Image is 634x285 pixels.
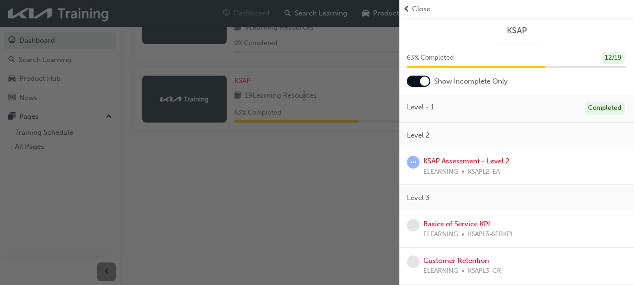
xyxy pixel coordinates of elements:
[468,167,500,177] span: KSAPL2-EA
[407,130,430,141] span: Level 2
[407,25,626,36] a: KSAP
[423,266,458,277] span: ELEARNING
[423,157,510,165] a: KSAP Assessment - Level 2
[412,4,430,15] span: Close
[407,255,420,268] span: learningRecordVerb_NONE-icon
[602,52,625,64] div: 12 / 19
[407,53,454,63] span: 63 % Completed
[423,167,458,177] span: ELEARNING
[434,76,508,87] span: Show Incomplete Only
[468,266,501,277] span: KSAPL3-CR
[403,4,630,15] button: prev-iconClose
[407,156,420,169] span: learningRecordVerb_ATTEMPT-icon
[423,256,489,265] a: Customer Retention
[423,229,458,240] span: ELEARNING
[585,102,625,115] div: Completed
[403,4,410,15] span: prev-icon
[468,229,512,240] span: KSAPL3-SERKPI
[407,102,434,113] span: Level - 1
[407,219,420,231] span: learningRecordVerb_NONE-icon
[407,193,430,203] span: Level 3
[423,220,490,228] a: Basics of Service KPI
